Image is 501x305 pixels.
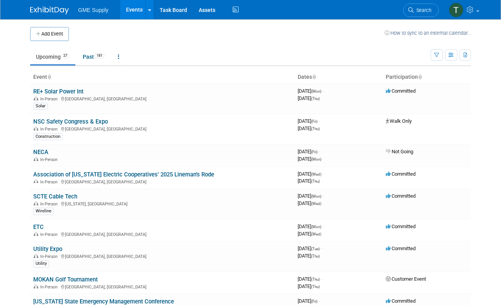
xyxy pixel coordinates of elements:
img: In-Person Event [34,127,38,130]
span: In-Person [40,97,60,102]
span: [DATE] [298,95,320,101]
img: In-Person Event [34,254,38,258]
span: In-Person [40,232,60,237]
span: Not Going [386,149,413,154]
div: [GEOGRAPHIC_DATA], [GEOGRAPHIC_DATA] [33,231,291,237]
span: In-Person [40,285,60,290]
span: - [321,246,322,251]
img: Todd Licence [449,3,464,17]
span: Committed [386,193,416,199]
div: Solar [33,103,48,110]
span: In-Person [40,180,60,185]
a: How to sync to an external calendar... [385,30,471,36]
span: 27 [61,53,70,59]
div: [GEOGRAPHIC_DATA], [GEOGRAPHIC_DATA] [33,95,291,102]
span: [DATE] [298,231,321,237]
span: Committed [386,246,416,251]
span: [DATE] [298,125,320,131]
span: (Thu) [311,127,320,131]
span: [DATE] [298,149,320,154]
span: Committed [386,88,416,94]
a: Search [403,3,439,17]
span: Committed [386,298,416,304]
span: (Wed) [311,202,321,206]
button: Add Event [30,27,69,41]
span: [DATE] [298,178,320,184]
span: (Thu) [311,277,320,281]
a: ETC [33,224,44,230]
span: - [319,149,320,154]
span: 181 [94,53,105,59]
th: Event [30,71,295,84]
span: Walk Only [386,118,412,124]
span: - [321,276,322,282]
div: Construction [33,133,63,140]
th: Participation [383,71,471,84]
span: (Thu) [311,254,320,258]
span: (Mon) [311,194,321,198]
a: Association of [US_STATE] Electric Cooperatives’ 2025 Lineman’s Rode [33,171,214,178]
img: In-Person Event [34,202,38,205]
div: [GEOGRAPHIC_DATA], [GEOGRAPHIC_DATA] [33,283,291,290]
span: GME Supply [78,7,109,13]
span: (Mon) [311,89,321,93]
a: Sort by Start Date [312,74,316,80]
span: (Fri) [311,119,317,124]
span: [DATE] [298,253,320,259]
span: [DATE] [298,224,324,229]
a: Sort by Event Name [47,74,51,80]
img: ExhibitDay [30,7,69,14]
span: [DATE] [298,276,322,282]
span: (Mon) [311,225,321,229]
span: Committed [386,224,416,229]
span: [DATE] [298,193,324,199]
span: (Fri) [311,150,317,154]
span: In-Person [40,254,60,259]
img: In-Person Event [34,232,38,236]
span: [DATE] [298,118,320,124]
span: (Thu) [311,285,320,289]
span: Search [414,7,431,13]
a: Past181 [77,49,111,64]
div: [GEOGRAPHIC_DATA], [GEOGRAPHIC_DATA] [33,125,291,132]
span: (Thu) [311,97,320,101]
div: [GEOGRAPHIC_DATA], [GEOGRAPHIC_DATA] [33,253,291,259]
div: Utility [33,260,49,267]
span: [DATE] [298,156,321,162]
img: In-Person Event [34,157,38,161]
span: - [322,193,324,199]
a: NSC Safety Congress & Expo [33,118,108,125]
span: (Wed) [311,232,321,236]
span: [DATE] [298,171,324,177]
span: In-Person [40,127,60,132]
span: (Wed) [311,172,321,176]
span: [DATE] [298,298,320,304]
a: SCTE Cable Tech [33,193,77,200]
span: Committed [386,171,416,177]
span: [DATE] [298,88,324,94]
a: RE+ Solar Power Int [33,88,83,95]
span: [DATE] [298,283,320,289]
th: Dates [295,71,383,84]
span: - [319,298,320,304]
span: - [319,118,320,124]
span: [DATE] [298,246,322,251]
a: [US_STATE] State Emergency Management Conference [33,298,174,305]
div: [GEOGRAPHIC_DATA], [GEOGRAPHIC_DATA] [33,178,291,185]
span: Customer Event [386,276,426,282]
a: Utility Expo [33,246,62,252]
img: In-Person Event [34,180,38,183]
div: Wireline [33,208,54,215]
a: MOKAN Golf Tournament [33,276,98,283]
span: - [322,171,324,177]
span: - [322,224,324,229]
span: (Fri) [311,299,317,303]
img: In-Person Event [34,285,38,288]
span: In-Person [40,157,60,162]
span: [DATE] [298,200,321,206]
a: Sort by Participation Type [418,74,422,80]
span: - [322,88,324,94]
span: (Tue) [311,247,320,251]
span: (Thu) [311,179,320,183]
a: NECA [33,149,48,156]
